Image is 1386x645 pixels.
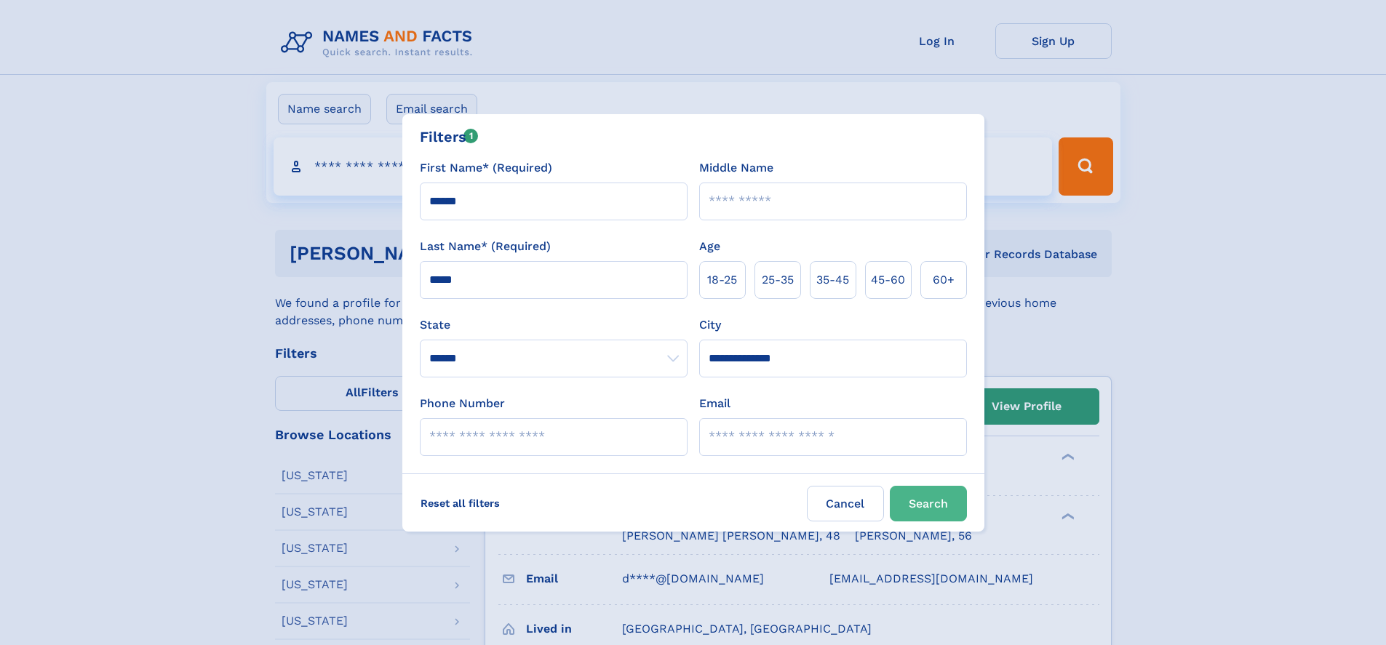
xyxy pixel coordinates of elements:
[890,486,967,521] button: Search
[420,395,505,412] label: Phone Number
[420,316,688,334] label: State
[420,159,552,177] label: First Name* (Required)
[807,486,884,521] label: Cancel
[699,238,720,255] label: Age
[420,126,479,148] div: Filters
[933,271,955,289] span: 60+
[411,486,509,521] label: Reset all filters
[762,271,794,289] span: 25‑35
[699,159,773,177] label: Middle Name
[699,316,721,334] label: City
[707,271,737,289] span: 18‑25
[871,271,905,289] span: 45‑60
[816,271,849,289] span: 35‑45
[699,395,730,412] label: Email
[420,238,551,255] label: Last Name* (Required)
